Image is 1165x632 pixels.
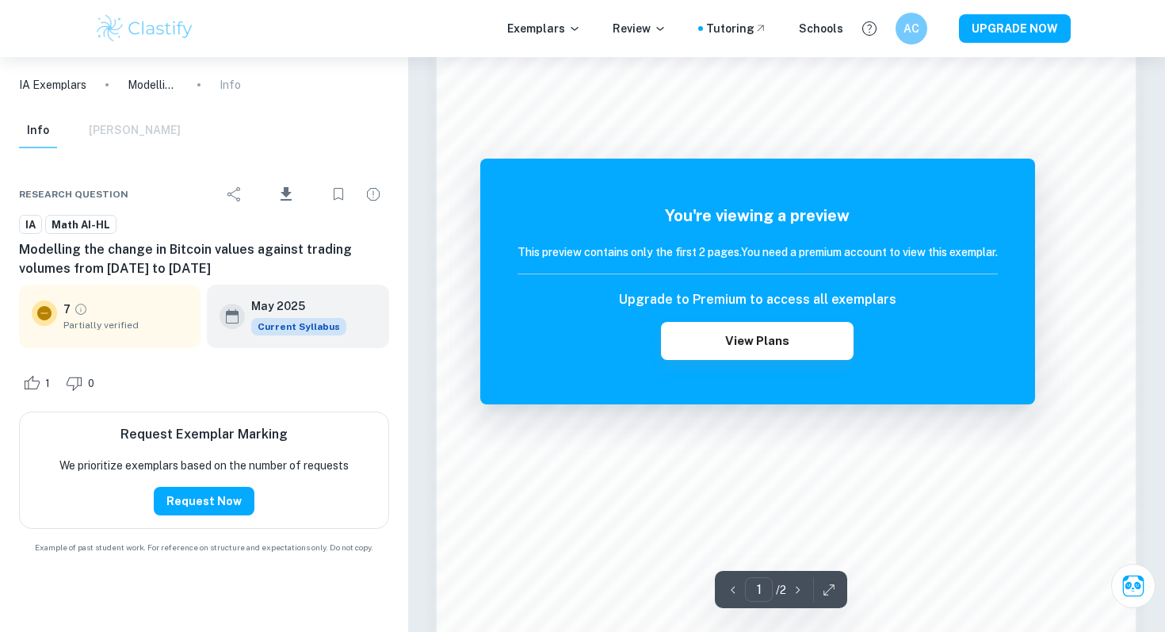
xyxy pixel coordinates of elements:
a: Tutoring [706,20,767,37]
p: / 2 [776,581,786,599]
div: Bookmark [323,178,354,210]
span: IA [20,217,41,233]
p: Review [613,20,667,37]
div: Download [254,174,319,215]
button: View Plans [661,322,853,360]
a: Grade partially verified [74,302,88,316]
span: Example of past student work. For reference on structure and expectations only. Do not copy. [19,542,389,553]
button: Ask Clai [1111,564,1155,608]
div: Share [219,178,250,210]
span: 1 [36,376,59,392]
button: AC [896,13,927,44]
h6: AC [903,20,921,37]
button: UPGRADE NOW [959,14,1071,43]
p: Info [220,76,241,94]
span: 0 [79,376,103,392]
p: Exemplars [507,20,581,37]
button: Help and Feedback [856,15,883,42]
span: Research question [19,187,128,201]
span: Current Syllabus [251,318,346,335]
h6: Request Exemplar Marking [120,425,288,444]
a: IA Exemplars [19,76,86,94]
h6: Modelling the change in Bitcoin values against trading volumes from [DATE] to [DATE] [19,240,389,278]
span: Math AI-HL [46,217,116,233]
img: Clastify logo [94,13,195,44]
h6: Upgrade to Premium to access all exemplars [619,290,896,309]
h6: May 2025 [251,297,334,315]
p: We prioritize exemplars based on the number of requests [59,457,349,474]
a: Math AI-HL [45,215,116,235]
div: Dislike [62,370,103,396]
button: Info [19,113,57,148]
h6: This preview contains only the first 2 pages. You need a premium account to view this exemplar. [518,243,998,261]
p: Modelling the change in Bitcoin values against trading volumes from [DATE] to [DATE] [128,76,178,94]
a: Schools [799,20,843,37]
div: This exemplar is based on the current syllabus. Feel free to refer to it for inspiration/ideas wh... [251,318,346,335]
div: Like [19,370,59,396]
h5: You're viewing a preview [518,204,998,228]
div: Report issue [357,178,389,210]
a: IA [19,215,42,235]
button: Request Now [154,487,254,515]
span: Partially verified [63,318,188,332]
p: 7 [63,301,71,318]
